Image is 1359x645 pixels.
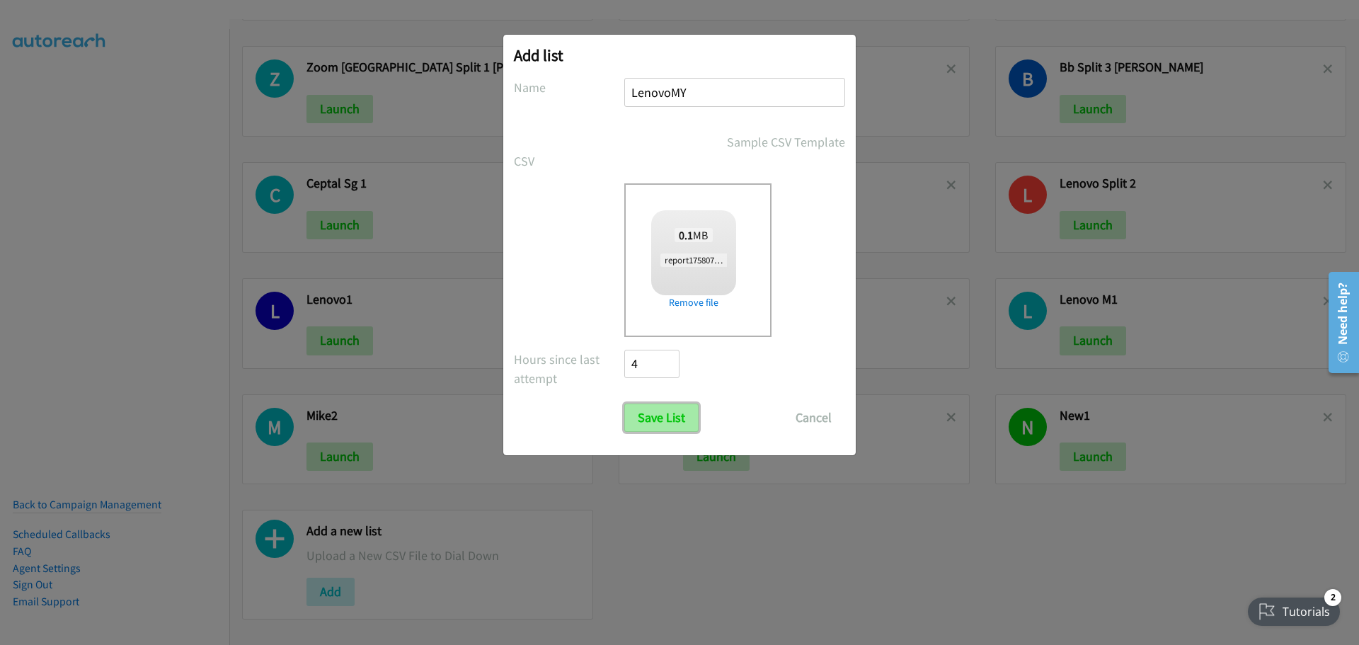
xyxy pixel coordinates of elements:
h2: Add list [514,45,845,65]
a: Sample CSV Template [727,132,845,152]
label: CSV [514,152,624,171]
span: MB [675,228,713,242]
button: Cancel [782,404,845,432]
label: Name [514,78,624,97]
label: Hours since last attempt [514,350,624,388]
iframe: Checklist [1239,583,1348,634]
span: report1758070202901.csv [660,253,762,267]
a: Remove file [651,295,736,310]
iframe: Resource Center [1318,266,1359,379]
input: Save List [624,404,699,432]
strong: 0.1 [679,228,693,242]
